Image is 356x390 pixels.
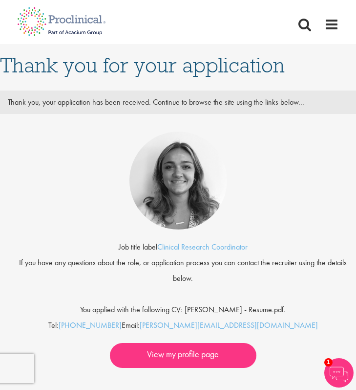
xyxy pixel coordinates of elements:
[157,242,248,252] a: Clinical Research Coordinator
[59,320,122,330] a: [PHONE_NUMBER]
[110,343,256,368] a: View my profile page
[0,94,356,110] div: Thank you, your application has been received. Continue to browse the site using the links below...
[324,358,333,367] span: 1
[140,320,318,330] a: [PERSON_NAME][EMAIL_ADDRESS][DOMAIN_NAME]
[324,358,354,388] img: Chatbot
[129,132,227,229] img: Jackie Cerchio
